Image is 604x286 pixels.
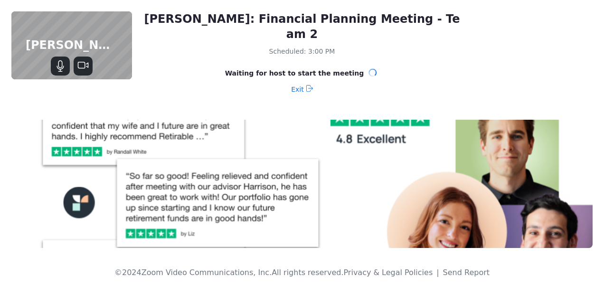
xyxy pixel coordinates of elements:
[142,268,272,277] span: Zoom Video Communications, Inc.
[225,68,364,78] span: Waiting for host to start the meeting
[436,268,439,277] span: |
[343,268,433,277] a: Privacy & Legal Policies
[272,268,343,277] span: All rights reserved.
[51,57,70,76] button: Mute
[11,120,593,248] img: waiting room background
[74,57,93,76] button: Stop Video
[114,268,122,277] span: ©
[142,11,462,42] div: [PERSON_NAME]: Financial Planning Meeting - Team 2
[443,267,490,278] button: Send Report
[291,82,304,97] span: Exit
[122,268,142,277] span: 2024
[142,46,462,57] div: Scheduled: 3:00 PM
[291,82,313,97] button: Exit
